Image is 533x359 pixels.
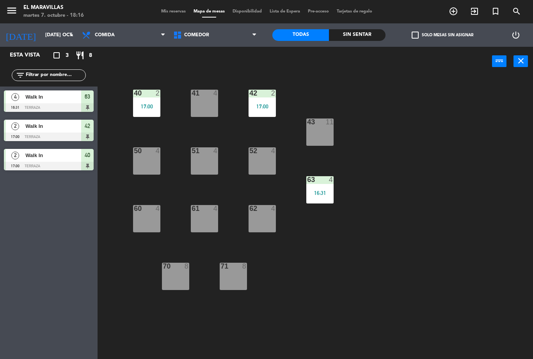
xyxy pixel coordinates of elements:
i: exit_to_app [470,7,479,16]
div: El Maravillas [23,4,84,12]
span: Tarjetas de regalo [333,9,376,14]
span: RESERVAR MESA [443,5,464,18]
div: 63 [307,176,307,183]
span: WALK IN [464,5,485,18]
i: close [516,56,526,65]
button: close [513,55,528,67]
span: Mis reservas [157,9,190,14]
button: power_input [492,55,506,67]
i: restaurant [75,51,85,60]
span: Comida [95,32,115,38]
div: 4 [271,205,276,212]
div: martes 7. octubre - 18:16 [23,12,84,19]
i: filter_list [16,71,25,80]
div: 4 [156,147,160,154]
span: 8 [89,51,92,60]
div: 4 [213,205,218,212]
span: Pre-acceso [304,9,333,14]
span: Walk In [25,93,81,101]
label: Solo mesas sin asignar [412,32,473,39]
div: 17:00 [249,104,276,109]
i: menu [6,5,18,16]
div: 11 [326,118,334,126]
div: 52 [249,147,250,154]
span: 2 [11,122,19,130]
div: Esta vista [4,51,56,60]
div: 4 [271,147,276,154]
span: Walk In [25,122,81,130]
div: 4 [329,176,334,183]
div: 8 [185,263,189,270]
i: power_settings_new [511,30,521,40]
div: 62 [249,205,250,212]
span: Mapa de mesas [190,9,229,14]
div: 43 [307,118,307,126]
span: Reserva especial [485,5,506,18]
i: power_input [495,56,504,65]
span: 4 [11,93,19,101]
span: 3 [66,51,69,60]
span: Walk In [25,151,81,159]
i: turned_in_not [491,7,500,16]
span: 40 [85,150,90,160]
i: add_circle_outline [449,7,458,16]
span: Disponibilidad [229,9,266,14]
div: 2 [156,90,160,97]
i: arrow_drop_down [67,30,76,40]
span: 42 [85,121,90,131]
div: 16:31 [306,190,334,196]
span: Lista de Espera [266,9,304,14]
div: 8 [242,263,247,270]
span: BUSCAR [506,5,527,18]
input: Filtrar por nombre... [25,71,85,80]
div: 4 [213,147,218,154]
div: 4 [156,205,160,212]
div: 2 [271,90,276,97]
span: Comedor [184,32,209,38]
i: crop_square [52,51,61,60]
div: Todas [272,29,329,41]
div: 4 [213,90,218,97]
span: 2 [11,152,19,159]
div: 42 [249,90,250,97]
div: 17:00 [133,104,160,109]
span: 63 [85,92,90,101]
button: menu [6,5,18,19]
div: Sin sentar [329,29,386,41]
span: check_box_outline_blank [412,32,419,39]
i: search [512,7,521,16]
